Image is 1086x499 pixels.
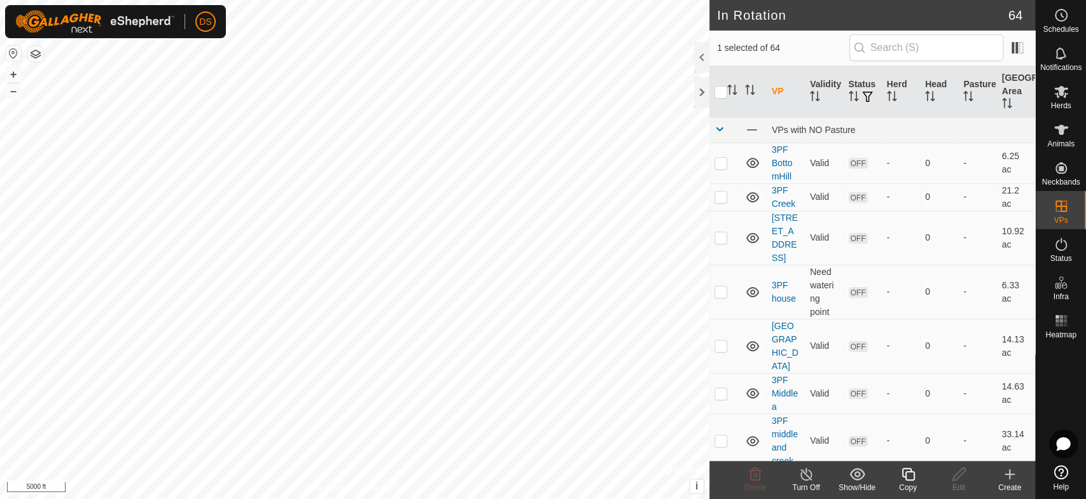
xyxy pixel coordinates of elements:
[920,143,958,183] td: 0
[997,265,1035,319] td: 6.33 ac
[887,434,915,447] div: -
[1054,216,1068,224] span: VPs
[849,34,1003,61] input: Search (S)
[997,66,1035,118] th: [GEOGRAPHIC_DATA] Area
[6,46,21,61] button: Reset Map
[849,287,868,298] span: OFF
[958,319,996,373] td: -
[997,211,1035,265] td: 10.92 ac
[1040,64,1082,71] span: Notifications
[958,414,996,468] td: -
[887,93,897,103] p-sorticon: Activate to sort
[997,319,1035,373] td: 14.13 ac
[772,213,798,263] a: [STREET_ADDRESS]
[920,414,958,468] td: 0
[6,67,21,82] button: +
[958,143,996,183] td: -
[805,319,843,373] td: Valid
[304,482,352,494] a: Privacy Policy
[849,436,868,447] span: OFF
[832,482,882,493] div: Show/Hide
[1045,331,1076,339] span: Heatmap
[844,66,882,118] th: Status
[772,280,796,304] a: 3PF house
[958,373,996,414] td: -
[1008,6,1022,25] span: 64
[810,93,820,103] p-sorticon: Activate to sort
[920,319,958,373] td: 0
[717,41,849,55] span: 1 selected of 64
[920,265,958,319] td: 0
[28,46,43,62] button: Map Layers
[367,482,405,494] a: Contact Us
[805,66,843,118] th: Validity
[772,144,793,181] a: 3PF BottomHill
[781,482,832,493] div: Turn Off
[744,483,767,492] span: Delete
[805,183,843,211] td: Valid
[15,10,174,33] img: Gallagher Logo
[1047,140,1075,148] span: Animals
[849,388,868,399] span: OFF
[849,233,868,244] span: OFF
[1053,293,1068,300] span: Infra
[772,375,798,412] a: 3PF Middle a
[772,185,795,209] a: 3PF Creek
[1041,178,1080,186] span: Neckbands
[958,265,996,319] td: -
[997,143,1035,183] td: 6.25 ac
[199,15,211,29] span: DS
[805,143,843,183] td: Valid
[1050,102,1071,109] span: Herds
[805,265,843,319] td: Need watering point
[772,321,798,371] a: [GEOGRAPHIC_DATA]
[690,479,704,493] button: i
[887,339,915,353] div: -
[963,93,973,103] p-sorticon: Activate to sort
[958,183,996,211] td: -
[925,93,935,103] p-sorticon: Activate to sort
[695,481,698,491] span: i
[984,482,1035,493] div: Create
[920,183,958,211] td: 0
[6,83,21,99] button: –
[882,66,920,118] th: Herd
[1050,255,1071,262] span: Status
[920,211,958,265] td: 0
[805,211,843,265] td: Valid
[772,125,1030,135] div: VPs with NO Pasture
[1002,100,1012,110] p-sorticon: Activate to sort
[958,66,996,118] th: Pasture
[849,341,868,352] span: OFF
[997,183,1035,211] td: 21.2 ac
[997,414,1035,468] td: 33.14 ac
[887,231,915,244] div: -
[933,482,984,493] div: Edit
[745,87,755,97] p-sorticon: Activate to sort
[920,66,958,118] th: Head
[1053,483,1069,491] span: Help
[849,192,868,203] span: OFF
[849,93,859,103] p-sorticon: Activate to sort
[887,387,915,400] div: -
[958,211,996,265] td: -
[997,373,1035,414] td: 14.63 ac
[887,190,915,204] div: -
[805,373,843,414] td: Valid
[887,285,915,299] div: -
[1036,460,1086,496] a: Help
[767,66,805,118] th: VP
[717,8,1008,23] h2: In Rotation
[805,414,843,468] td: Valid
[849,158,868,169] span: OFF
[727,87,737,97] p-sorticon: Activate to sort
[882,482,933,493] div: Copy
[887,157,915,170] div: -
[920,373,958,414] td: 0
[1043,25,1078,33] span: Schedules
[772,416,798,466] a: 3PF middle and creek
